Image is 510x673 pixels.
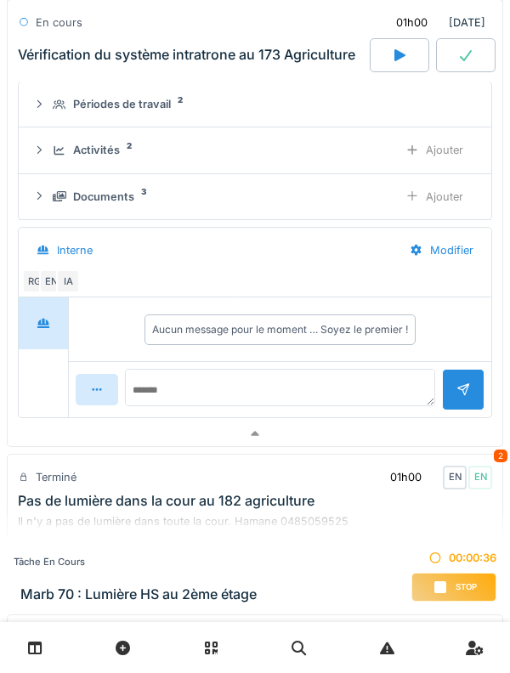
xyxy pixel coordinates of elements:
[73,142,120,158] div: Activités
[36,469,76,485] div: Terminé
[22,269,46,293] div: RG
[39,269,63,293] div: EN
[456,581,477,593] span: Stop
[396,14,428,31] div: 01h00
[390,469,422,485] div: 01h00
[39,534,235,550] div: agriculture 182 / marbotin 18-26 - site
[18,513,492,529] div: Il n'y a pas de lumière dans toute la cour. Hamane 0485059525
[73,189,134,205] div: Documents
[18,48,355,64] div: Vérification du système intratrone au 173 Agriculture
[25,181,484,212] summary: Documents3Ajouter
[20,586,257,602] h3: Marb 70 : Lumière HS au 2ème étage
[391,181,478,212] div: Ajouter
[18,493,314,509] div: Pas de lumière dans la cour au 182 agriculture
[468,466,492,489] div: EN
[25,89,484,121] summary: Périodes de travail2
[494,450,507,462] div: 2
[443,466,467,489] div: EN
[382,7,492,38] div: [DATE]
[14,555,257,569] div: Tâche en cours
[57,242,93,258] div: Interne
[391,134,478,166] div: Ajouter
[73,96,171,112] div: Périodes de travail
[56,269,80,293] div: IA
[36,14,82,31] div: En cours
[25,134,484,166] summary: Activités2Ajouter
[411,550,496,566] div: 00:00:36
[152,322,408,337] div: Aucun message pour le moment … Soyez le premier !
[395,235,488,266] div: Modifier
